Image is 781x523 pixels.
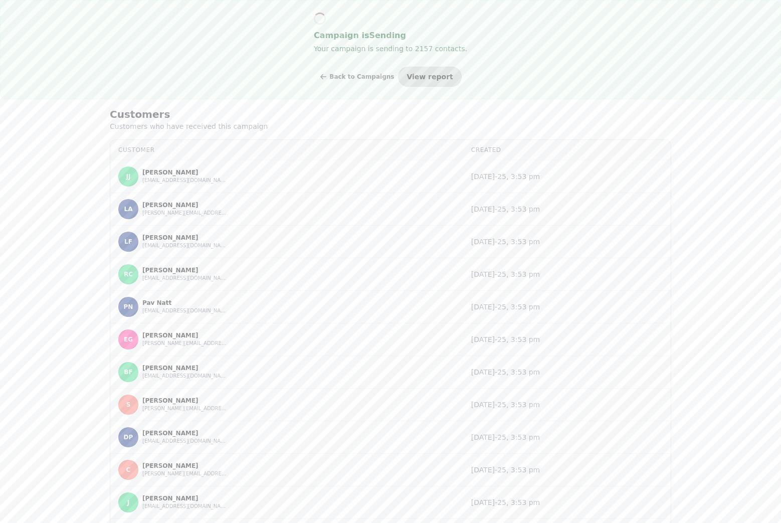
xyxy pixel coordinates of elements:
[142,494,228,502] p: [PERSON_NAME]
[142,462,228,470] p: [PERSON_NAME]
[127,499,129,506] span: J
[142,331,228,339] p: [PERSON_NAME]
[142,397,228,405] p: [PERSON_NAME]
[142,307,228,315] button: [EMAIL_ADDRESS][DOMAIN_NAME]
[110,107,302,121] h2: Customers
[471,146,663,154] div: Created
[142,437,228,445] button: [EMAIL_ADDRESS][DOMAIN_NAME]
[471,237,663,247] div: [DATE]-25, 3:53 pm
[142,274,228,282] button: [EMAIL_ADDRESS][DOMAIN_NAME]
[471,432,663,442] div: [DATE]-25, 3:53 pm
[142,299,228,307] p: Pav Natt
[124,369,132,376] span: BF
[471,269,663,279] div: [DATE]-25, 3:53 pm
[407,73,453,80] span: View report
[126,173,131,180] span: JJ
[471,400,663,410] div: [DATE]-25, 3:53 pm
[314,29,467,43] h2: Campaign is Sending
[398,67,461,87] button: View report
[471,367,663,377] div: [DATE]-25, 3:53 pm
[110,121,366,131] p: Customers who have received this campaign
[142,372,228,380] button: [EMAIL_ADDRESS][DOMAIN_NAME]
[126,401,131,408] span: S
[126,466,131,473] span: C
[124,336,133,343] span: EG
[142,177,228,185] button: [EMAIL_ADDRESS][DOMAIN_NAME]
[471,497,663,507] div: [DATE]-25, 3:53 pm
[142,470,228,478] button: [PERSON_NAME][EMAIL_ADDRESS][PERSON_NAME][DOMAIN_NAME]
[142,201,228,209] p: [PERSON_NAME]
[142,502,228,510] button: [EMAIL_ADDRESS][DOMAIN_NAME]
[142,234,228,242] p: [PERSON_NAME]
[124,303,133,310] span: PN
[314,43,467,55] p: Your campaign is sending to 2157 contacts.
[124,206,133,213] span: LA
[142,339,228,347] button: [PERSON_NAME][EMAIL_ADDRESS][DOMAIN_NAME]
[142,242,228,250] button: [EMAIL_ADDRESS][DOMAIN_NAME]
[142,168,228,177] p: [PERSON_NAME]
[118,146,455,154] div: Customer
[142,405,228,413] button: [PERSON_NAME][EMAIL_ADDRESS][DOMAIN_NAME]
[124,238,132,245] span: LF
[471,204,663,214] div: [DATE]-25, 3:53 pm
[471,171,663,182] div: [DATE]-25, 3:53 pm
[124,271,133,278] span: RC
[142,364,228,372] p: [PERSON_NAME]
[142,429,228,437] p: [PERSON_NAME]
[142,209,228,217] button: [PERSON_NAME][EMAIL_ADDRESS][DOMAIN_NAME]
[319,67,394,87] button: Back to Campaigns
[471,465,663,475] div: [DATE]-25, 3:53 pm
[142,266,228,274] p: [PERSON_NAME]
[329,74,394,80] span: Back to Campaigns
[471,334,663,344] div: [DATE]-25, 3:53 pm
[471,302,663,312] div: [DATE]-25, 3:53 pm
[124,434,133,441] span: DP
